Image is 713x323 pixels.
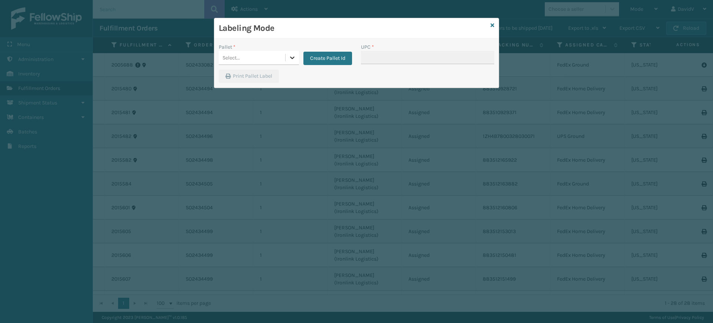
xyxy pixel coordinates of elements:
[303,52,352,65] button: Create Pallet Id
[219,70,279,83] button: Print Pallet Label
[219,43,235,51] label: Pallet
[222,54,240,62] div: Select...
[361,43,374,51] label: UPC
[219,23,488,34] h3: Labeling Mode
